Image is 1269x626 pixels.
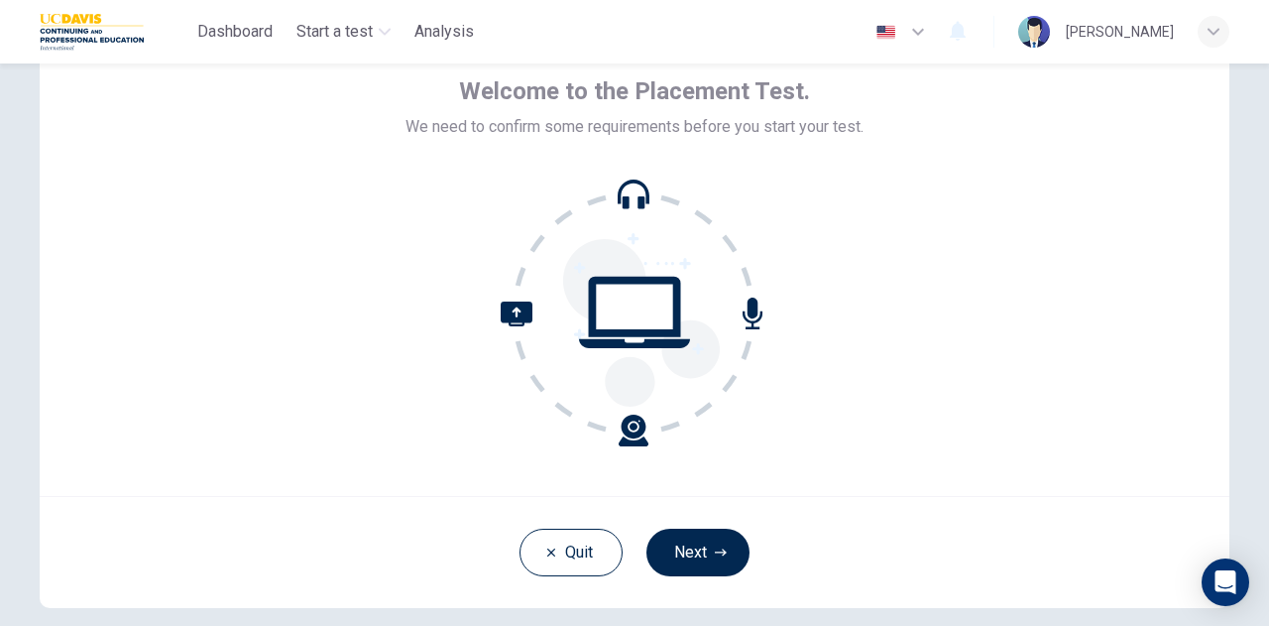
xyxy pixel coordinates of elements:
span: Start a test [296,20,373,44]
img: en [873,25,898,40]
span: We need to confirm some requirements before you start your test. [405,115,864,139]
span: Analysis [414,20,474,44]
button: Start a test [288,14,399,50]
button: Dashboard [189,14,281,50]
img: Profile picture [1018,16,1050,48]
button: Quit [519,529,623,576]
div: [PERSON_NAME] [1066,20,1174,44]
img: UC Davis logo [40,12,144,52]
div: Open Intercom Messenger [1202,559,1249,606]
a: UC Davis logo [40,12,189,52]
button: Analysis [406,14,482,50]
button: Next [646,529,750,576]
span: Dashboard [197,20,273,44]
span: Welcome to the Placement Test. [459,75,810,107]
